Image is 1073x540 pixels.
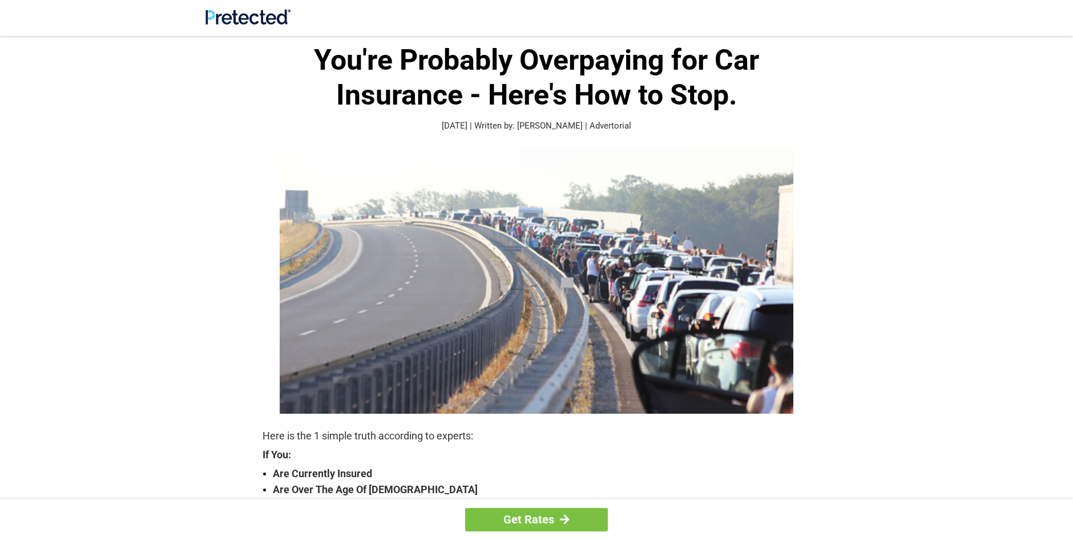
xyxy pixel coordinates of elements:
h1: You're Probably Overpaying for Car Insurance - Here's How to Stop. [263,43,810,113]
img: Site Logo [205,9,291,25]
a: Site Logo [205,16,291,27]
strong: If You: [263,450,810,460]
p: [DATE] | Written by: [PERSON_NAME] | Advertorial [263,119,810,133]
a: Get Rates [465,508,608,531]
strong: Drive Less Than 50 Miles Per Day [273,498,810,514]
strong: Are Currently Insured [273,466,810,482]
p: Here is the 1 simple truth according to experts: [263,428,810,444]
strong: Are Over The Age Of [DEMOGRAPHIC_DATA] [273,482,810,498]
